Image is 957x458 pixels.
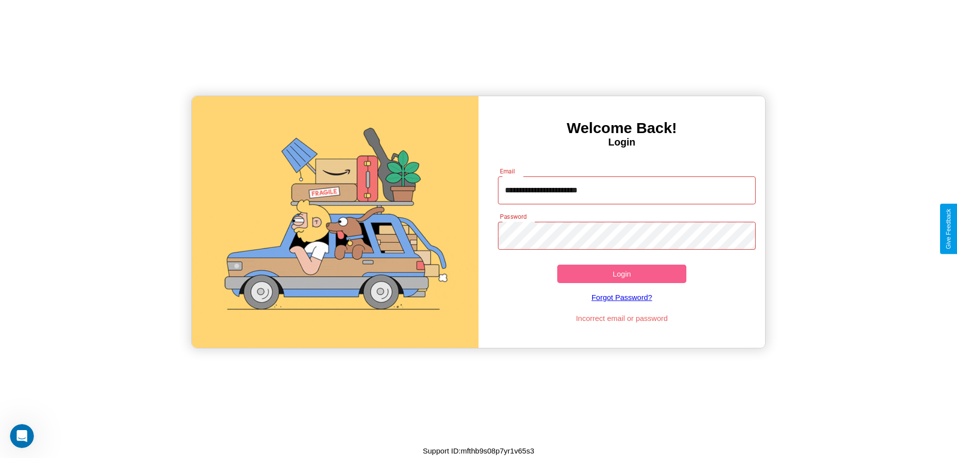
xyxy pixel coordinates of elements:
a: Forgot Password? [493,283,751,311]
h4: Login [478,137,765,148]
label: Email [500,167,515,175]
div: Give Feedback [945,209,952,249]
label: Password [500,212,526,221]
h3: Welcome Back! [478,120,765,137]
p: Incorrect email or password [493,311,751,325]
iframe: Intercom live chat [10,424,34,448]
img: gif [192,96,478,348]
p: Support ID: mfthb9s08p7yr1v65s3 [423,444,534,458]
button: Login [557,265,686,283]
